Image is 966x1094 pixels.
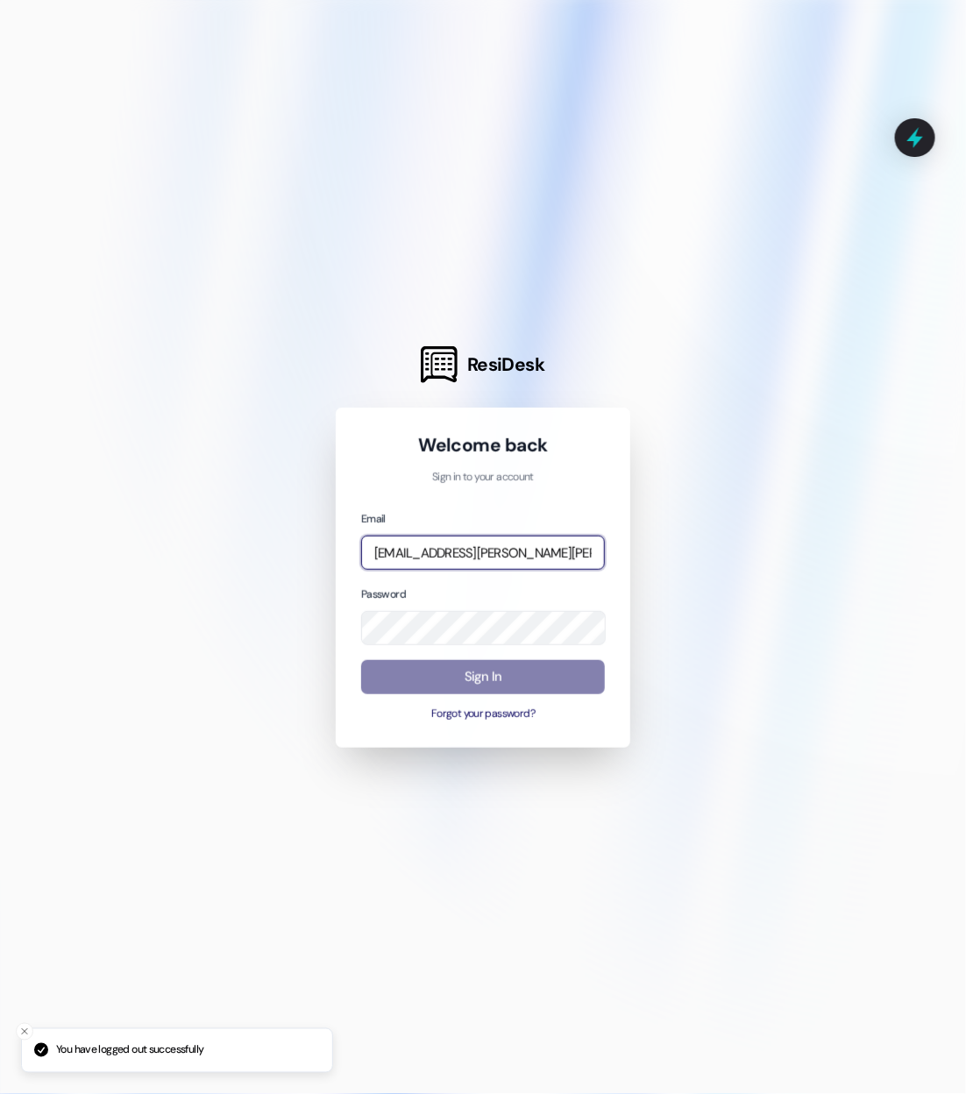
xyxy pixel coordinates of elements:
[361,512,386,526] label: Email
[467,352,545,377] span: ResiDesk
[361,536,605,570] input: name@example.com
[421,346,458,383] img: ResiDesk Logo
[361,433,605,458] h1: Welcome back
[16,1023,33,1041] button: Close toast
[361,707,605,722] button: Forgot your password?
[361,660,605,694] button: Sign In
[56,1043,203,1059] p: You have logged out successfully
[361,587,406,601] label: Password
[361,470,605,486] p: Sign in to your account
